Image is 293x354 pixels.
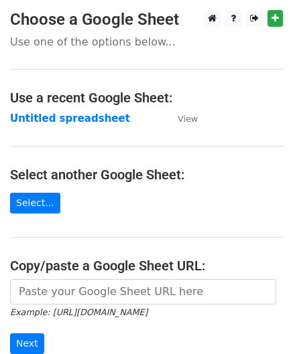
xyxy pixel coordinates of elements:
a: Select... [10,193,60,213]
h3: Choose a Google Sheet [10,10,283,29]
a: View [164,112,198,124]
p: Use one of the options below... [10,35,283,49]
input: Next [10,333,44,354]
small: View [178,114,198,124]
small: Example: [URL][DOMAIN_NAME] [10,307,148,317]
a: Untitled spreadsheet [10,112,130,124]
input: Paste your Google Sheet URL here [10,279,276,304]
h4: Copy/paste a Google Sheet URL: [10,258,283,274]
h4: Use a recent Google Sheet: [10,90,283,106]
h4: Select another Google Sheet: [10,167,283,183]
